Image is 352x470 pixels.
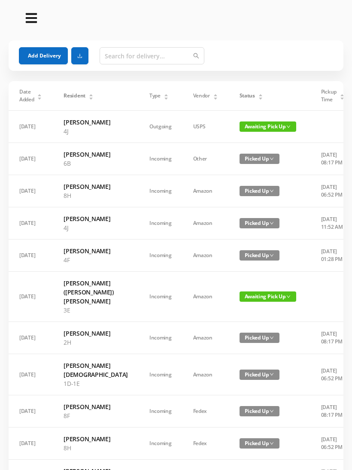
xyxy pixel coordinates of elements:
[9,175,53,207] td: [DATE]
[64,191,128,200] p: 8H
[9,272,53,322] td: [DATE]
[164,96,168,99] i: icon: caret-down
[64,329,128,338] h6: [PERSON_NAME]
[9,395,53,428] td: [DATE]
[182,428,229,460] td: Fedex
[139,354,182,395] td: Incoming
[149,92,161,100] span: Type
[240,154,279,164] span: Picked Up
[240,291,296,302] span: Awaiting Pick Up
[100,47,204,64] input: Search for delivery...
[182,175,229,207] td: Amazon
[182,207,229,240] td: Amazon
[9,143,53,175] td: [DATE]
[286,124,291,129] i: icon: down
[37,93,42,95] i: icon: caret-up
[19,47,68,64] button: Add Delivery
[270,157,274,161] i: icon: down
[213,96,218,99] i: icon: caret-down
[9,240,53,272] td: [DATE]
[64,92,85,100] span: Resident
[240,92,255,100] span: Status
[240,370,279,380] span: Picked Up
[64,338,128,347] p: 2H
[213,93,218,95] i: icon: caret-up
[64,379,128,388] p: 1D-1E
[258,96,263,99] i: icon: caret-down
[270,189,274,193] i: icon: down
[240,218,279,228] span: Picked Up
[240,186,279,196] span: Picked Up
[139,207,182,240] td: Incoming
[164,93,169,98] div: Sort
[240,333,279,343] span: Picked Up
[270,441,274,446] i: icon: down
[258,93,263,95] i: icon: caret-up
[19,88,34,103] span: Date Added
[64,255,128,264] p: 4F
[64,279,128,306] h6: [PERSON_NAME] ([PERSON_NAME]) [PERSON_NAME]
[64,443,128,452] p: 8H
[37,93,42,98] div: Sort
[64,434,128,443] h6: [PERSON_NAME]
[270,372,274,376] i: icon: down
[9,322,53,354] td: [DATE]
[270,221,274,225] i: icon: down
[139,428,182,460] td: Incoming
[9,207,53,240] td: [DATE]
[139,272,182,322] td: Incoming
[88,96,93,99] i: icon: caret-down
[9,111,53,143] td: [DATE]
[340,93,345,98] div: Sort
[64,150,128,159] h6: [PERSON_NAME]
[240,250,279,261] span: Picked Up
[193,92,210,100] span: Vendor
[64,127,128,136] p: 4J
[64,411,128,420] p: 8F
[64,306,128,315] p: 3E
[286,294,291,299] i: icon: down
[182,240,229,272] td: Amazon
[139,111,182,143] td: Outgoing
[270,336,274,340] i: icon: down
[139,322,182,354] td: Incoming
[182,143,229,175] td: Other
[340,96,344,99] i: icon: caret-down
[182,272,229,322] td: Amazon
[88,93,93,95] i: icon: caret-up
[37,96,42,99] i: icon: caret-down
[182,354,229,395] td: Amazon
[139,175,182,207] td: Incoming
[182,322,229,354] td: Amazon
[182,395,229,428] td: Fedex
[64,214,128,223] h6: [PERSON_NAME]
[139,240,182,272] td: Incoming
[164,93,168,95] i: icon: caret-up
[9,428,53,460] td: [DATE]
[64,402,128,411] h6: [PERSON_NAME]
[321,88,337,103] span: Pickup Time
[240,121,296,132] span: Awaiting Pick Up
[213,93,218,98] div: Sort
[193,53,199,59] i: icon: search
[64,182,128,191] h6: [PERSON_NAME]
[270,409,274,413] i: icon: down
[139,143,182,175] td: Incoming
[340,93,344,95] i: icon: caret-up
[182,111,229,143] td: USPS
[88,93,94,98] div: Sort
[139,395,182,428] td: Incoming
[64,246,128,255] h6: [PERSON_NAME]
[9,354,53,395] td: [DATE]
[64,223,128,232] p: 4J
[64,361,128,379] h6: [PERSON_NAME][DEMOGRAPHIC_DATA]
[270,253,274,258] i: icon: down
[64,159,128,168] p: 6B
[240,438,279,449] span: Picked Up
[71,47,88,64] button: icon: download
[258,93,263,98] div: Sort
[240,406,279,416] span: Picked Up
[64,118,128,127] h6: [PERSON_NAME]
